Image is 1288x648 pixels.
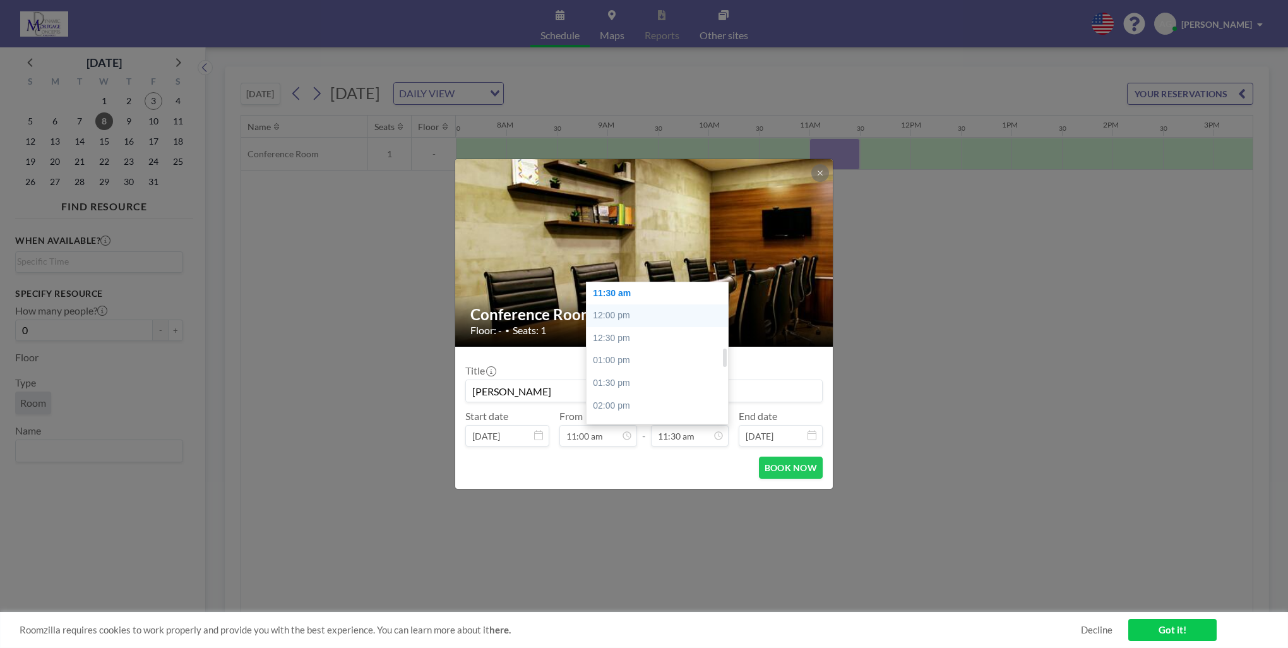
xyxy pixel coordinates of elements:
[587,282,734,305] div: 11:30 am
[465,410,508,423] label: Start date
[587,327,734,350] div: 12:30 pm
[1081,624,1112,636] a: Decline
[505,326,510,335] span: •
[470,324,502,337] span: Floor: -
[20,624,1081,636] span: Roomzilla requires cookies to work properly and provide you with the best experience. You can lea...
[559,410,583,423] label: From
[759,457,823,479] button: BOOK NOW
[466,380,822,402] input: Ally's reservation
[513,324,546,337] span: Seats: 1
[587,349,734,372] div: 01:00 pm
[1128,619,1217,641] a: Got it!
[739,410,777,423] label: End date
[489,624,511,635] a: here.
[455,127,834,380] img: 537.jpg
[465,364,495,377] label: Title
[587,395,734,417] div: 02:00 pm
[470,305,819,324] h2: Conference Room
[587,372,734,395] div: 01:30 pm
[642,414,646,442] span: -
[587,304,734,327] div: 12:00 pm
[587,417,734,440] div: 02:30 pm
